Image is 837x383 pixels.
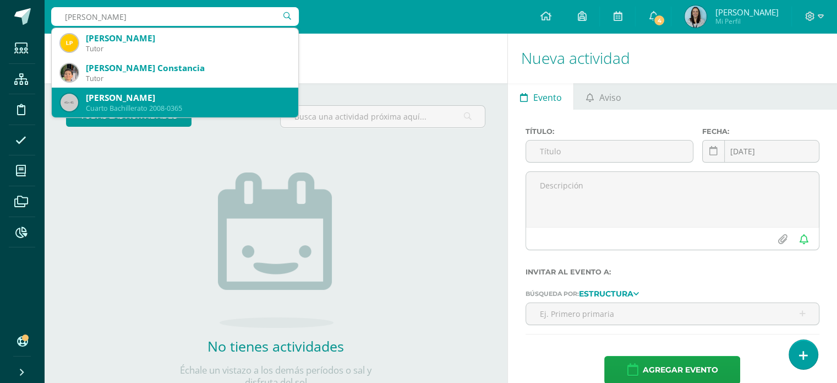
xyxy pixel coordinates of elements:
[61,64,78,82] img: d257120dbc799d4c94c2b3d0a0fedc2b.png
[703,141,819,162] input: Fecha de entrega
[51,7,299,26] input: Busca un usuario...
[526,303,819,325] input: Ej. Primero primaria
[599,84,621,111] span: Aviso
[715,7,778,18] span: [PERSON_NAME]
[685,6,707,28] img: 5a6f75ce900a0f7ea551130e923f78ee.png
[526,290,579,298] span: Búsqueda por:
[508,83,573,110] a: Evento
[166,337,386,355] h2: No tienes actividades
[61,34,78,52] img: df18aa0d99ac447facc339103f50aead.png
[521,33,824,83] h1: Nueva actividad
[86,62,289,74] div: [PERSON_NAME] Constancia
[579,289,639,297] a: Estructura
[702,127,819,136] label: Fecha:
[281,106,485,127] input: Busca una actividad próxima aquí...
[533,84,562,111] span: Evento
[715,17,778,26] span: Mi Perfil
[526,141,693,162] input: Título
[218,172,333,328] img: no_activities.png
[526,127,693,136] label: Título:
[86,44,289,53] div: Tutor
[86,92,289,104] div: [PERSON_NAME]
[579,289,633,299] strong: Estructura
[86,33,289,44] div: [PERSON_NAME]
[86,104,289,113] div: Cuarto Bachillerato 2008-0365
[61,94,78,111] img: 45x45
[526,268,819,276] label: Invitar al evento a:
[653,14,665,26] span: 4
[574,83,633,110] a: Aviso
[86,74,289,83] div: Tutor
